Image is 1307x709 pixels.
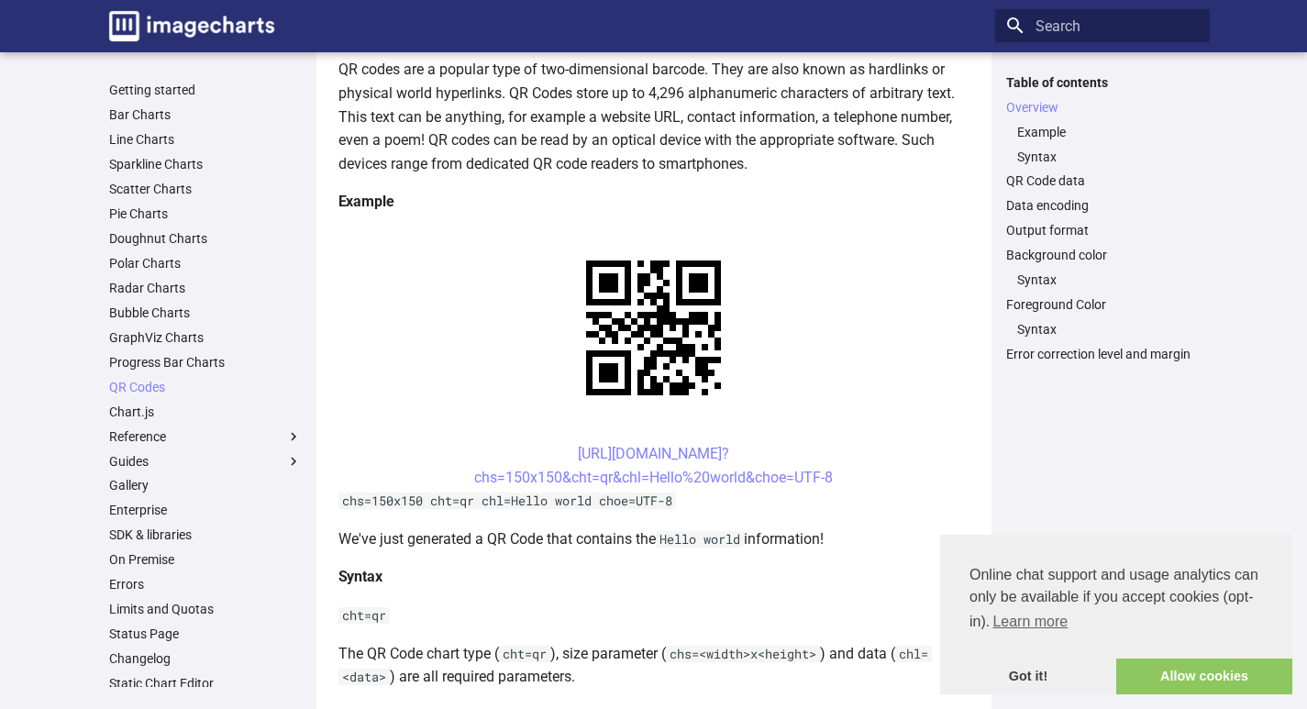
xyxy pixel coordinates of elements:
[109,181,302,197] a: Scatter Charts
[1017,321,1199,338] a: Syntax
[338,190,969,214] h4: Example
[109,551,302,568] a: On Premise
[109,626,302,642] a: Status Page
[109,601,302,617] a: Limits and Quotas
[1006,197,1199,214] a: Data encoding
[1006,321,1199,338] nav: Foreground Color
[1116,659,1292,695] a: allow cookies
[109,82,302,98] a: Getting started
[338,58,969,175] p: QR codes are a popular type of two-dimensional barcode. They are also known as hardlinks or physi...
[338,565,969,589] h4: Syntax
[338,642,969,689] p: The QR Code chart type ( ), size parameter ( ) and data ( ) are all required parameters.
[109,11,274,41] img: logo
[109,354,302,371] a: Progress Bar Charts
[338,527,969,551] p: We've just generated a QR Code that contains the information!
[109,502,302,518] a: Enterprise
[109,205,302,222] a: Pie Charts
[109,650,302,667] a: Changelog
[109,106,302,123] a: Bar Charts
[338,493,676,509] code: chs=150x150 cht=qr chl=Hello world choe=UTF-8
[109,305,302,321] a: Bubble Charts
[109,230,302,247] a: Doughnut Charts
[102,4,282,49] a: Image-Charts documentation
[1017,271,1199,288] a: Syntax
[109,453,302,470] label: Guides
[1006,124,1199,165] nav: Overview
[1017,124,1199,140] a: Example
[109,477,302,493] a: Gallery
[940,535,1292,694] div: cookieconsent
[1006,247,1199,263] a: Background color
[109,428,302,445] label: Reference
[109,526,302,543] a: SDK & libraries
[499,646,550,662] code: cht=qr
[554,228,753,427] img: chart
[1006,296,1199,313] a: Foreground Color
[109,379,302,395] a: QR Codes
[338,607,390,624] code: cht=qr
[109,576,302,593] a: Errors
[109,156,302,172] a: Sparkline Charts
[1006,346,1199,362] a: Error correction level and margin
[995,74,1210,363] nav: Table of contents
[995,9,1210,42] input: Search
[969,564,1263,636] span: Online chat support and usage analytics can only be available if you accept cookies (opt-in).
[109,280,302,296] a: Radar Charts
[1006,271,1199,288] nav: Background color
[1006,172,1199,189] a: QR Code data
[109,675,302,692] a: Static Chart Editor
[995,74,1210,91] label: Table of contents
[940,659,1116,695] a: dismiss cookie message
[990,608,1070,636] a: learn more about cookies
[1017,149,1199,165] a: Syntax
[666,646,820,662] code: chs=<width>x<height>
[109,329,302,346] a: GraphViz Charts
[656,531,744,548] code: Hello world
[109,255,302,271] a: Polar Charts
[474,445,833,486] a: [URL][DOMAIN_NAME]?chs=150x150&cht=qr&chl=Hello%20world&choe=UTF-8
[109,131,302,148] a: Line Charts
[1006,99,1199,116] a: Overview
[1006,222,1199,238] a: Output format
[109,404,302,420] a: Chart.js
